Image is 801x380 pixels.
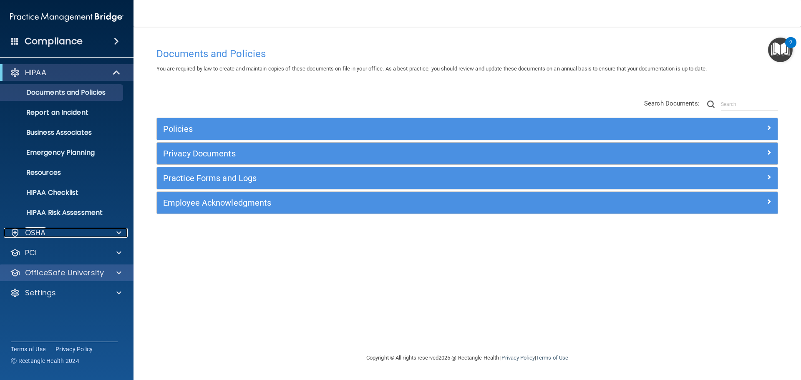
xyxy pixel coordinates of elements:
a: HIPAA [10,68,121,78]
a: Privacy Documents [163,147,771,160]
p: PCI [25,248,37,258]
a: Practice Forms and Logs [163,171,771,185]
a: Privacy Policy [55,345,93,353]
p: OSHA [25,228,46,238]
p: Settings [25,288,56,298]
a: OSHA [10,228,121,238]
div: 2 [789,43,792,53]
p: HIPAA Checklist [5,189,119,197]
h5: Privacy Documents [163,149,616,158]
p: HIPAA Risk Assessment [5,209,119,217]
div: Copyright © All rights reserved 2025 @ Rectangle Health | | [315,345,620,371]
h5: Policies [163,124,616,133]
p: HIPAA [25,68,46,78]
p: Business Associates [5,128,119,137]
span: Search Documents: [644,100,700,107]
p: Documents and Policies [5,88,119,97]
p: Report an Incident [5,108,119,117]
h4: Compliance [25,35,83,47]
span: Ⓒ Rectangle Health 2024 [11,357,79,365]
a: Terms of Use [536,355,568,361]
img: PMB logo [10,9,123,25]
button: Open Resource Center, 2 new notifications [768,38,793,62]
a: Policies [163,122,771,136]
a: Settings [10,288,121,298]
img: ic-search.3b580494.png [707,101,715,108]
p: Resources [5,169,119,177]
p: OfficeSafe University [25,268,104,278]
h4: Documents and Policies [156,48,778,59]
a: Terms of Use [11,345,45,353]
a: PCI [10,248,121,258]
span: You are required by law to create and maintain copies of these documents on file in your office. ... [156,65,707,72]
a: Employee Acknowledgments [163,196,771,209]
h5: Employee Acknowledgments [163,198,616,207]
a: OfficeSafe University [10,268,121,278]
p: Emergency Planning [5,148,119,157]
h5: Practice Forms and Logs [163,174,616,183]
input: Search [721,98,778,111]
a: Privacy Policy [501,355,534,361]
